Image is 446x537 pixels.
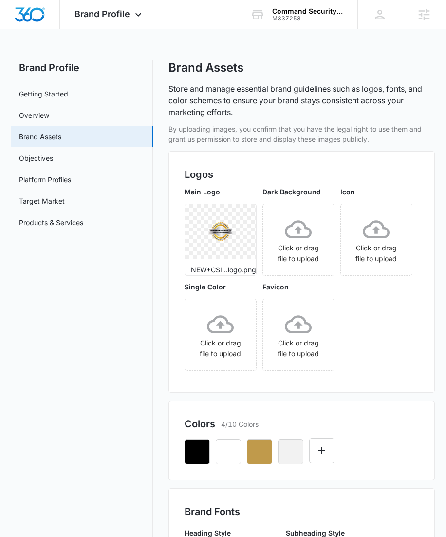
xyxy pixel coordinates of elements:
[168,83,435,118] p: Store and manage essential brand guidelines such as logos, fonts, and color schemes to ensure you...
[19,153,53,163] a: Objectives
[309,438,334,463] button: Edit Color
[185,299,256,370] span: Click or drag file to upload
[168,60,243,75] h1: Brand Assets
[262,187,334,197] p: Dark Background
[185,187,257,197] p: Main Logo
[185,504,419,519] h2: Brand Fonts
[185,417,215,431] h2: Colors
[341,216,412,264] div: Click or drag file to upload
[19,132,61,142] a: Brand Assets
[185,282,257,292] p: Single Color
[11,60,153,75] h2: Brand Profile
[19,110,49,120] a: Overview
[341,204,412,275] span: Click or drag file to upload
[19,89,68,99] a: Getting Started
[272,7,343,15] div: account name
[262,282,334,292] p: Favicon
[74,9,130,19] span: Brand Profile
[19,196,65,206] a: Target Market
[168,124,435,144] p: By uploading images, you confirm that you have the legal right to use them and grant us permissio...
[263,216,334,264] div: Click or drag file to upload
[185,167,419,182] h2: Logos
[19,174,71,185] a: Platform Profiles
[263,311,334,359] div: Click or drag file to upload
[221,419,259,429] p: 4/10 Colors
[263,299,334,370] span: Click or drag file to upload
[272,15,343,22] div: account id
[185,311,256,359] div: Click or drag file to upload
[194,216,247,247] img: User uploaded logo
[191,265,250,275] p: NEW+CSI...logo.png
[340,187,412,197] p: Icon
[263,204,334,275] span: Click or drag file to upload
[19,217,83,228] a: Products & Services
